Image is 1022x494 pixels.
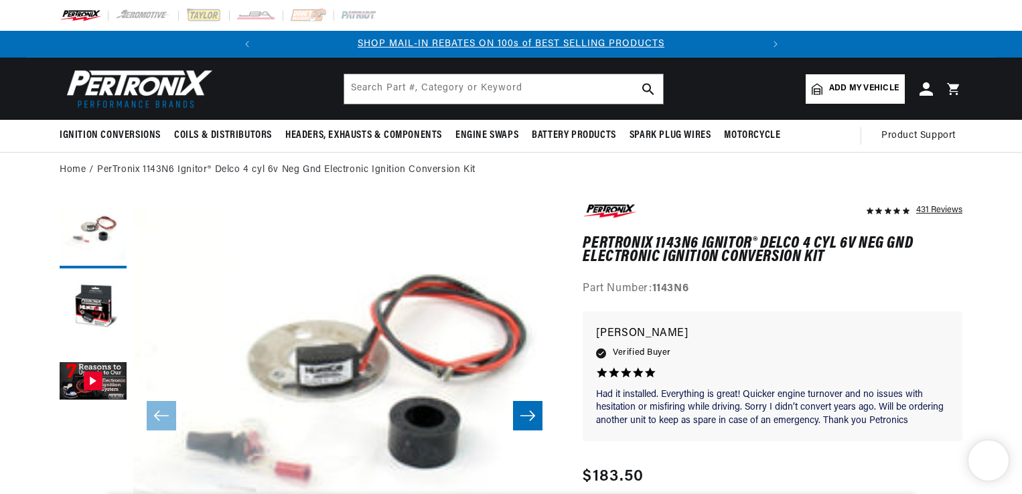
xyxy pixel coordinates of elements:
[652,283,689,294] strong: 1143N6
[449,120,525,151] summary: Engine Swaps
[147,401,176,430] button: Slide left
[60,163,86,177] a: Home
[60,66,214,112] img: Pertronix
[60,163,962,177] nav: breadcrumbs
[285,129,442,143] span: Headers, Exhausts & Components
[60,275,127,342] button: Load image 2 in gallery view
[532,129,616,143] span: Battery Products
[916,201,962,218] div: 431 Reviews
[261,37,762,52] div: 1 of 2
[613,345,670,360] span: Verified Buyer
[279,120,449,151] summary: Headers, Exhausts & Components
[60,129,161,143] span: Ignition Conversions
[717,120,787,151] summary: Motorcycle
[261,37,762,52] div: Announcement
[829,82,899,95] span: Add my vehicle
[881,120,962,152] summary: Product Support
[26,31,996,58] slideshow-component: Translation missing: en.sections.announcements.announcement_bar
[97,163,476,177] a: PerTronix 1143N6 Ignitor® Delco 4 cyl 6v Neg Gnd Electronic Ignition Conversion Kit
[583,237,962,264] h1: PerTronix 1143N6 Ignitor® Delco 4 cyl 6v Neg Gnd Electronic Ignition Conversion Kit
[762,31,789,58] button: Translation missing: en.sections.announcements.next_announcement
[806,74,905,104] a: Add my vehicle
[344,74,663,104] input: Search Part #, Category or Keyword
[724,129,780,143] span: Motorcycle
[60,120,167,151] summary: Ignition Conversions
[234,31,261,58] button: Translation missing: en.sections.announcements.previous_announcement
[583,280,962,298] div: Part Number:
[167,120,279,151] summary: Coils & Distributors
[174,129,272,143] span: Coils & Distributors
[513,401,542,430] button: Slide right
[60,201,127,268] button: Load image 1 in gallery view
[630,129,711,143] span: Spark Plug Wires
[623,120,718,151] summary: Spark Plug Wires
[583,465,644,489] span: $183.50
[525,120,623,151] summary: Battery Products
[881,129,956,143] span: Product Support
[455,129,518,143] span: Engine Swaps
[596,388,949,428] p: Had it installed. Everything is great! Quicker engine turnover and no issues with hesitation or m...
[358,39,664,49] a: SHOP MAIL-IN REBATES ON 100s of BEST SELLING PRODUCTS
[596,325,949,343] p: [PERSON_NAME]
[634,74,663,104] button: search button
